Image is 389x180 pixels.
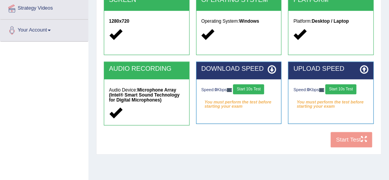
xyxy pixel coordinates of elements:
h2: UPLOAD SPEED [293,65,368,73]
strong: Microphone Array (Intel® Smart Sound Technology for Digital Microphones) [109,87,180,103]
h5: Operating System: [201,19,276,24]
img: ajax-loader-fb-connection.gif [227,88,232,92]
strong: Desktop / Laptop [312,18,349,24]
button: Start 10s Test [233,84,264,94]
a: Your Account [0,20,88,39]
h5: Audio Device: [109,88,184,103]
img: ajax-loader-fb-connection.gif [319,88,324,92]
strong: 1280x720 [109,18,129,24]
em: You must perform the test before starting your exam [201,97,276,107]
button: Start 10s Test [325,84,356,94]
h2: DOWNLOAD SPEED [201,65,276,73]
em: You must perform the test before starting your exam [293,97,368,107]
h5: Platform: [293,19,368,24]
h2: AUDIO RECORDING [109,65,184,73]
div: Speed: Kbps [293,84,368,96]
strong: 0 [214,87,217,92]
strong: 0 [307,87,309,92]
div: Speed: Kbps [201,84,276,96]
strong: Windows [239,18,259,24]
